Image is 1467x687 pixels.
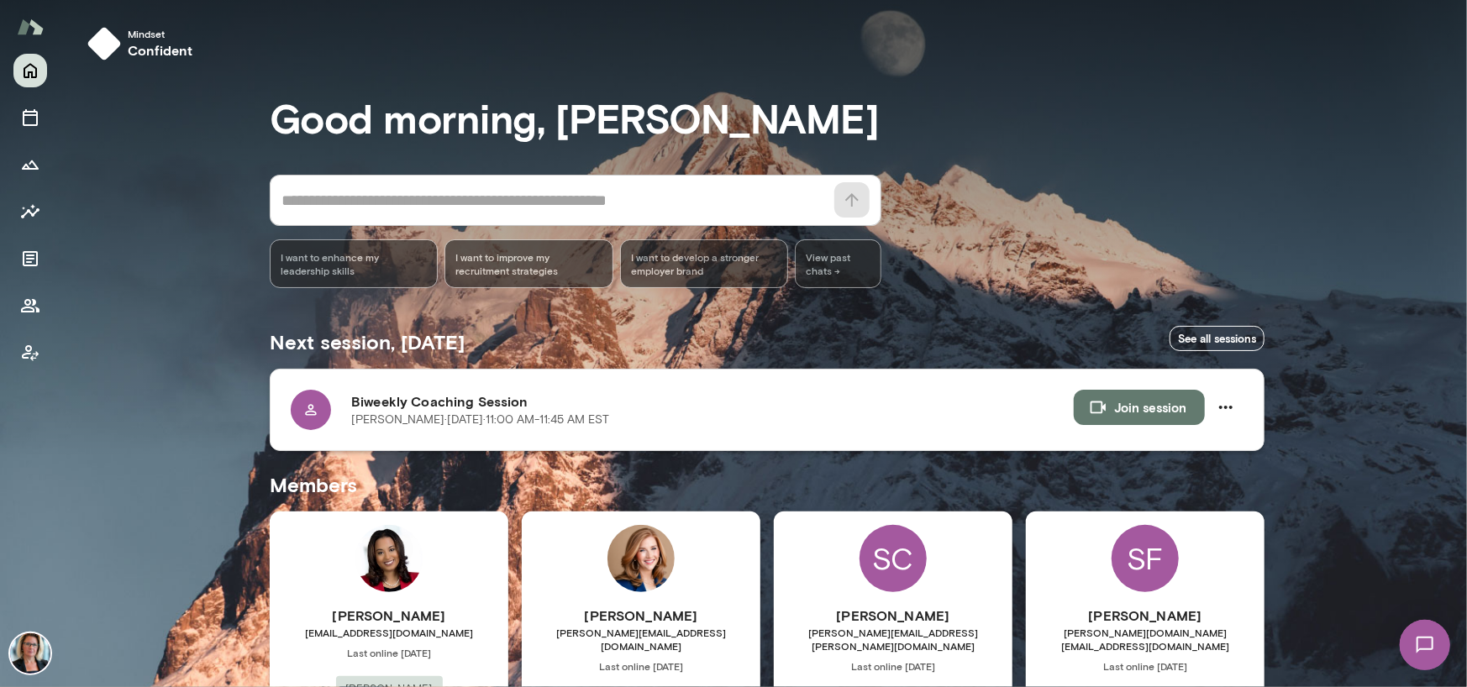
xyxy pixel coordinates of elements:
[795,239,881,288] span: View past chats ->
[1170,326,1265,352] a: See all sessions
[351,391,1074,412] h6: Biweekly Coaching Session
[1026,626,1265,653] span: [PERSON_NAME][DOMAIN_NAME][EMAIL_ADDRESS][DOMAIN_NAME]
[13,195,47,228] button: Insights
[13,289,47,323] button: Members
[270,626,508,639] span: [EMAIL_ADDRESS][DOMAIN_NAME]
[128,27,192,40] span: Mindset
[774,626,1012,653] span: [PERSON_NAME][EMAIL_ADDRESS][PERSON_NAME][DOMAIN_NAME]
[128,40,192,60] h6: confident
[774,659,1012,673] span: Last online [DATE]
[270,94,1265,141] h3: Good morning, [PERSON_NAME]
[620,239,788,288] div: I want to develop a stronger employer brand
[355,525,423,592] img: Brittany Hart
[13,242,47,275] button: Documents
[10,633,50,674] img: Jennifer Alvarez
[87,27,121,60] img: mindset
[1026,606,1265,626] h6: [PERSON_NAME]
[281,250,427,277] span: I want to enhance my leadership skills
[13,336,47,370] button: Client app
[1074,390,1205,425] button: Join session
[1026,659,1265,673] span: Last online [DATE]
[270,328,465,355] h5: Next session, [DATE]
[13,101,47,134] button: Sessions
[81,20,206,67] button: Mindsetconfident
[1112,525,1179,592] div: SF
[522,606,760,626] h6: [PERSON_NAME]
[455,250,602,277] span: I want to improve my recruitment strategies
[17,11,44,43] img: Mento
[351,412,609,428] p: [PERSON_NAME] · [DATE] · 11:00 AM-11:45 AM EST
[444,239,613,288] div: I want to improve my recruitment strategies
[13,54,47,87] button: Home
[522,659,760,673] span: Last online [DATE]
[607,525,675,592] img: Elisabeth Rice
[270,471,1265,498] h5: Members
[13,148,47,181] button: Growth Plan
[270,606,508,626] h6: [PERSON_NAME]
[860,525,927,592] div: SC
[774,606,1012,626] h6: [PERSON_NAME]
[522,626,760,653] span: [PERSON_NAME][EMAIL_ADDRESS][DOMAIN_NAME]
[270,239,438,288] div: I want to enhance my leadership skills
[270,646,508,659] span: Last online [DATE]
[631,250,777,277] span: I want to develop a stronger employer brand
